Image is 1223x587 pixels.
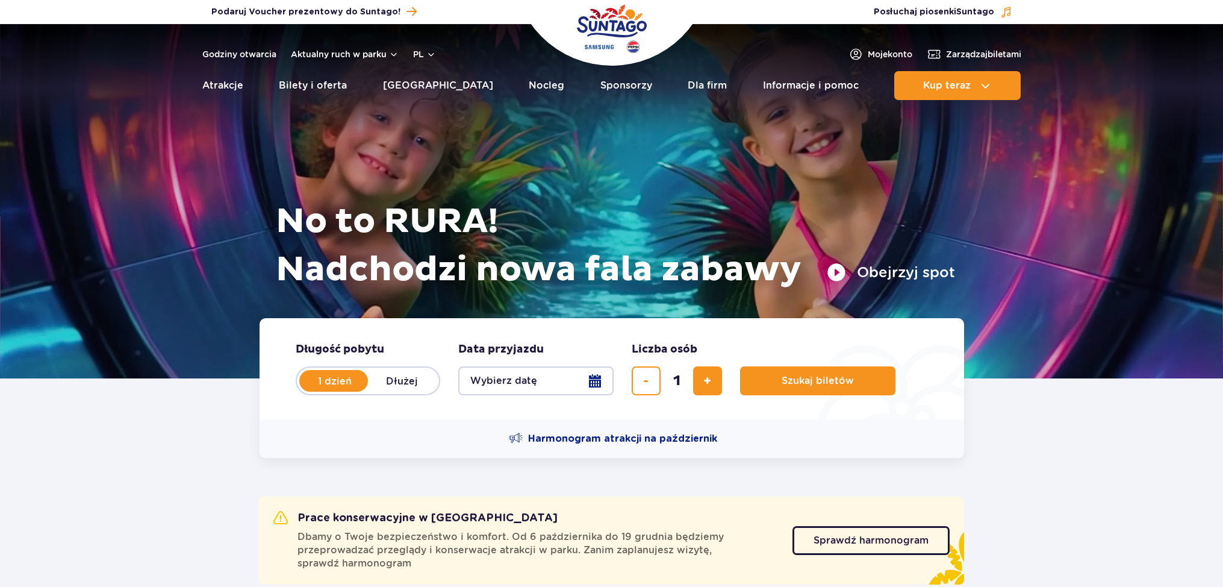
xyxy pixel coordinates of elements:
button: Aktualny ruch w parku [291,49,399,59]
button: Wybierz datę [458,366,614,395]
a: Informacje i pomoc [763,71,859,100]
button: Szukaj biletów [740,366,895,395]
button: usuń bilet [632,366,661,395]
a: Zarządzajbiletami [927,47,1021,61]
h1: No to RURA! Nadchodzi nowa fala zabawy [276,198,955,294]
span: Długość pobytu [296,342,384,357]
span: Suntago [956,8,994,16]
span: Liczba osób [632,342,697,357]
button: Posłuchaj piosenkiSuntago [874,6,1012,18]
input: liczba biletów [662,366,691,395]
span: Dbamy o Twoje bezpieczeństwo i komfort. Od 6 października do 19 grudnia będziemy przeprowadzać pr... [297,530,778,570]
button: dodaj bilet [693,366,722,395]
span: Podaruj Voucher prezentowy do Suntago! [211,6,400,18]
span: Moje konto [868,48,912,60]
label: 1 dzień [300,368,369,394]
span: Harmonogram atrakcji na październik [528,432,717,445]
span: Zarządzaj biletami [946,48,1021,60]
a: Podaruj Voucher prezentowy do Suntago! [211,4,417,20]
span: Sprawdź harmonogram [814,536,929,545]
a: Godziny otwarcia [202,48,276,60]
a: Sprawdź harmonogram [792,526,950,555]
span: Data przyjazdu [458,342,544,357]
a: Dla firm [688,71,727,100]
a: Sponsorzy [600,71,652,100]
button: Kup teraz [894,71,1021,100]
h2: Prace konserwacyjne w [GEOGRAPHIC_DATA] [273,511,558,526]
a: [GEOGRAPHIC_DATA] [383,71,493,100]
span: Posłuchaj piosenki [874,6,994,18]
button: Obejrzyj spot [827,263,955,282]
form: Planowanie wizyty w Park of Poland [260,318,964,419]
button: pl [413,48,436,60]
a: Atrakcje [202,71,243,100]
a: Mojekonto [848,47,912,61]
span: Kup teraz [923,80,971,91]
label: Dłużej [368,368,437,394]
span: Szukaj biletów [782,375,854,386]
a: Harmonogram atrakcji na październik [509,432,717,446]
a: Nocleg [529,71,564,100]
a: Bilety i oferta [279,71,347,100]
